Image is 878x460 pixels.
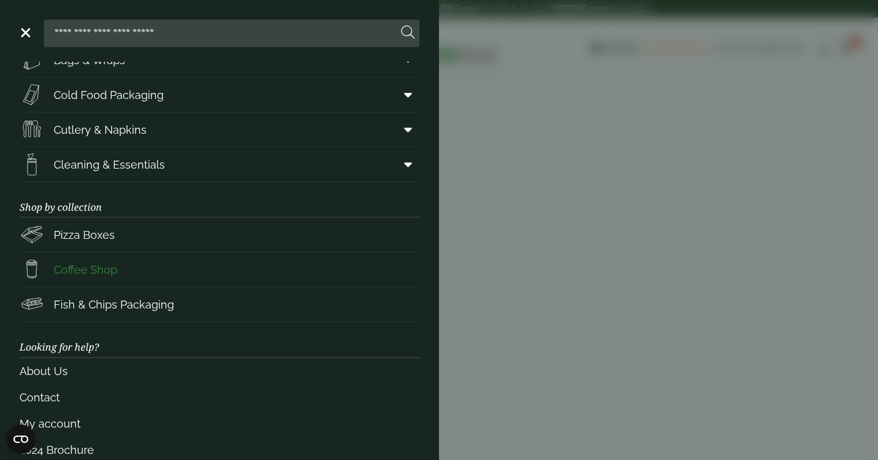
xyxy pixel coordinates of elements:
a: My account [20,411,419,437]
a: Contact [20,384,419,411]
a: Coffee Shop [20,252,419,287]
img: FishNchip_box.svg [20,292,44,316]
img: Pizza_boxes.svg [20,222,44,247]
span: Fish & Chips Packaging [54,296,174,313]
a: Cold Food Packaging [20,78,419,112]
span: Pizza Boxes [54,227,115,243]
a: Cleaning & Essentials [20,147,419,181]
img: Cutlery.svg [20,117,44,142]
button: Open CMP widget [6,425,35,454]
span: Coffee Shop [54,261,117,278]
span: Cutlery & Napkins [54,122,147,138]
a: Fish & Chips Packaging [20,287,419,321]
img: open-wipe.svg [20,152,44,177]
img: HotDrink_paperCup.svg [20,257,44,282]
h3: Shop by collection [20,182,419,217]
span: Cleaning & Essentials [54,156,165,173]
img: Sandwich_box.svg [20,82,44,107]
a: Cutlery & Napkins [20,112,419,147]
h3: Looking for help? [20,322,419,357]
a: Pizza Boxes [20,217,419,252]
span: Cold Food Packaging [54,87,164,103]
a: About Us [20,358,419,384]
